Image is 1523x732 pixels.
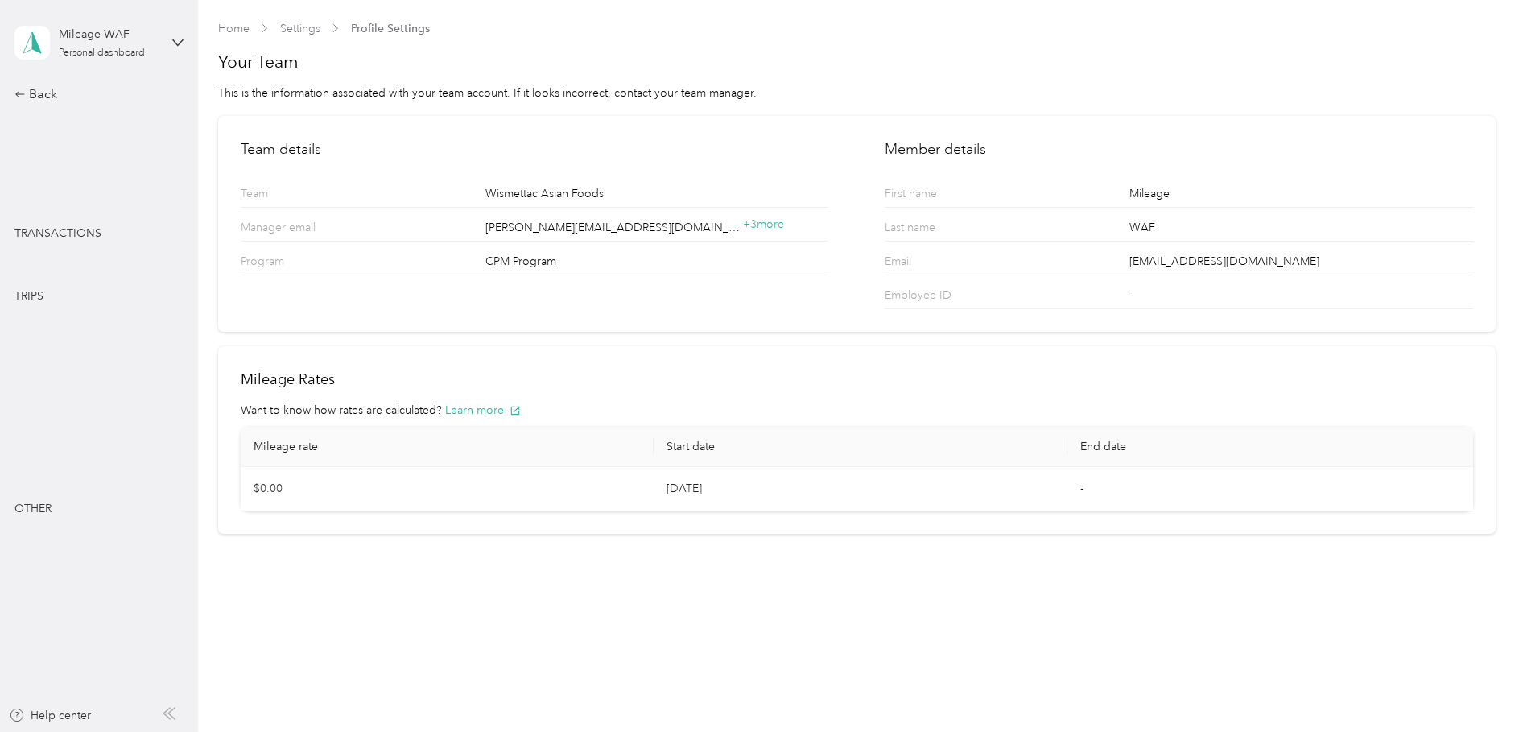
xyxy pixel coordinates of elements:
[743,217,784,231] span: + 3 more
[1067,427,1481,467] th: End date
[351,20,430,37] span: Profile Settings
[59,48,145,58] div: Personal dashboard
[885,287,1009,308] p: Employee ID
[1129,185,1472,207] div: Mileage
[485,253,828,275] div: CPM Program
[654,427,1067,467] th: Start date
[241,139,828,160] h2: Team details
[241,402,1473,419] div: Want to know how rates are calculated?
[241,427,654,467] th: Mileage rate
[218,22,250,35] a: Home
[485,219,743,236] span: [PERSON_NAME][EMAIL_ADDRESS][DOMAIN_NAME]
[654,467,1067,511] td: [DATE]
[241,219,365,241] p: Manager email
[241,467,654,511] td: $0.00
[1433,642,1523,732] iframe: Everlance-gr Chat Button Frame
[885,253,1009,275] p: Email
[241,253,365,275] p: Program
[1067,467,1481,511] td: -
[1129,253,1472,275] div: [EMAIL_ADDRESS][DOMAIN_NAME]
[885,219,1009,241] p: Last name
[14,289,43,303] span: TRIPS
[1129,219,1472,241] div: WAF
[218,85,1496,101] div: This is the information associated with your team account. If it looks incorrect, contact your te...
[885,139,1472,160] h2: Member details
[14,85,175,104] div: Back
[9,707,91,724] button: Help center
[14,226,101,240] span: TRANSACTIONS
[218,51,1496,73] h1: Your Team
[1129,287,1472,308] div: -
[241,185,365,207] p: Team
[885,185,1009,207] p: First name
[485,185,828,207] div: Wismettac Asian Foods
[59,26,159,43] div: Mileage WAF
[280,22,320,35] a: Settings
[241,369,1473,391] h2: Mileage Rates
[445,402,521,419] button: Learn more
[14,502,52,515] span: OTHER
